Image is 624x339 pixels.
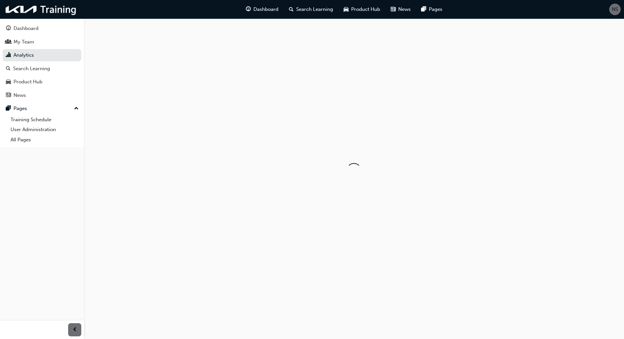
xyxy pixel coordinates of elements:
a: Dashboard [3,22,81,35]
span: News [398,6,411,13]
img: kia-training [3,3,79,16]
a: car-iconProduct Hub [338,3,385,16]
span: prev-icon [72,326,77,334]
a: Search Learning [3,63,81,75]
span: NS [612,6,618,13]
span: chart-icon [6,52,11,58]
a: Training Schedule [8,115,81,125]
div: Search Learning [13,65,50,72]
button: Pages [3,102,81,115]
span: guage-icon [6,26,11,32]
span: Product Hub [351,6,380,13]
span: Search Learning [296,6,333,13]
a: guage-iconDashboard [241,3,284,16]
span: news-icon [6,93,11,99]
a: All Pages [8,135,81,145]
div: Dashboard [13,25,39,32]
span: up-icon [74,104,79,113]
a: My Team [3,36,81,48]
a: Analytics [3,49,81,61]
a: news-iconNews [385,3,416,16]
a: Product Hub [3,76,81,88]
div: Product Hub [13,78,42,86]
div: My Team [13,38,34,46]
span: news-icon [391,5,396,14]
span: guage-icon [246,5,251,14]
a: pages-iconPages [416,3,448,16]
span: pages-icon [421,5,426,14]
span: Pages [429,6,442,13]
a: News [3,89,81,101]
a: User Administration [8,125,81,135]
button: NS [609,4,621,15]
span: car-icon [344,5,349,14]
span: search-icon [6,66,11,72]
button: DashboardMy TeamAnalyticsSearch LearningProduct HubNews [3,21,81,102]
span: search-icon [289,5,294,14]
span: people-icon [6,39,11,45]
div: Pages [13,105,27,112]
span: car-icon [6,79,11,85]
a: search-iconSearch Learning [284,3,338,16]
span: Dashboard [253,6,278,13]
span: pages-icon [6,106,11,112]
div: News [13,92,26,99]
